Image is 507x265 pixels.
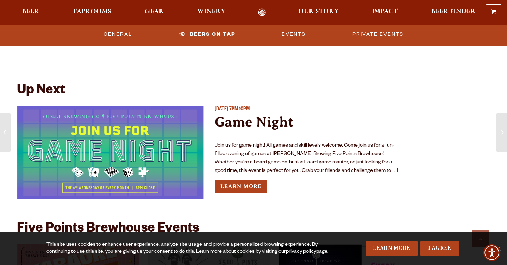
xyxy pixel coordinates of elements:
[372,9,398,14] span: Impact
[215,114,294,130] a: Game Night
[249,8,275,17] a: Odell Home
[46,241,330,256] div: This site uses cookies to enhance user experience, analyze site usage and provide a personalized ...
[286,249,316,255] a: privacy policy
[350,26,406,43] a: Private Events
[176,26,238,43] a: Beers on Tap
[101,26,135,43] a: General
[22,9,39,14] span: Beer
[298,9,339,14] span: Our Story
[18,8,44,17] a: Beer
[215,107,228,112] span: [DATE]
[17,106,204,199] a: View event details
[68,8,116,17] a: Taprooms
[140,8,169,17] a: Gear
[73,9,111,14] span: Taprooms
[17,84,65,99] h2: Up Next
[294,8,343,17] a: Our Story
[366,241,418,256] a: Learn More
[193,8,230,17] a: Winery
[427,8,480,17] a: Beer Finder
[215,180,267,193] a: Learn more about Game Night
[420,241,459,256] a: I Agree
[145,9,164,14] span: Gear
[472,230,489,247] a: Scroll to top
[279,26,308,43] a: Events
[197,9,225,14] span: Winery
[17,222,199,237] h2: Five Points Brewhouse Events
[431,9,476,14] span: Beer Finder
[483,244,500,261] div: Accessibility Menu
[215,142,401,175] p: Join us for game night! All games and skill levels welcome. Come join us for a fun-filled evening...
[229,107,250,112] span: 7PM-10PM
[367,8,402,17] a: Impact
